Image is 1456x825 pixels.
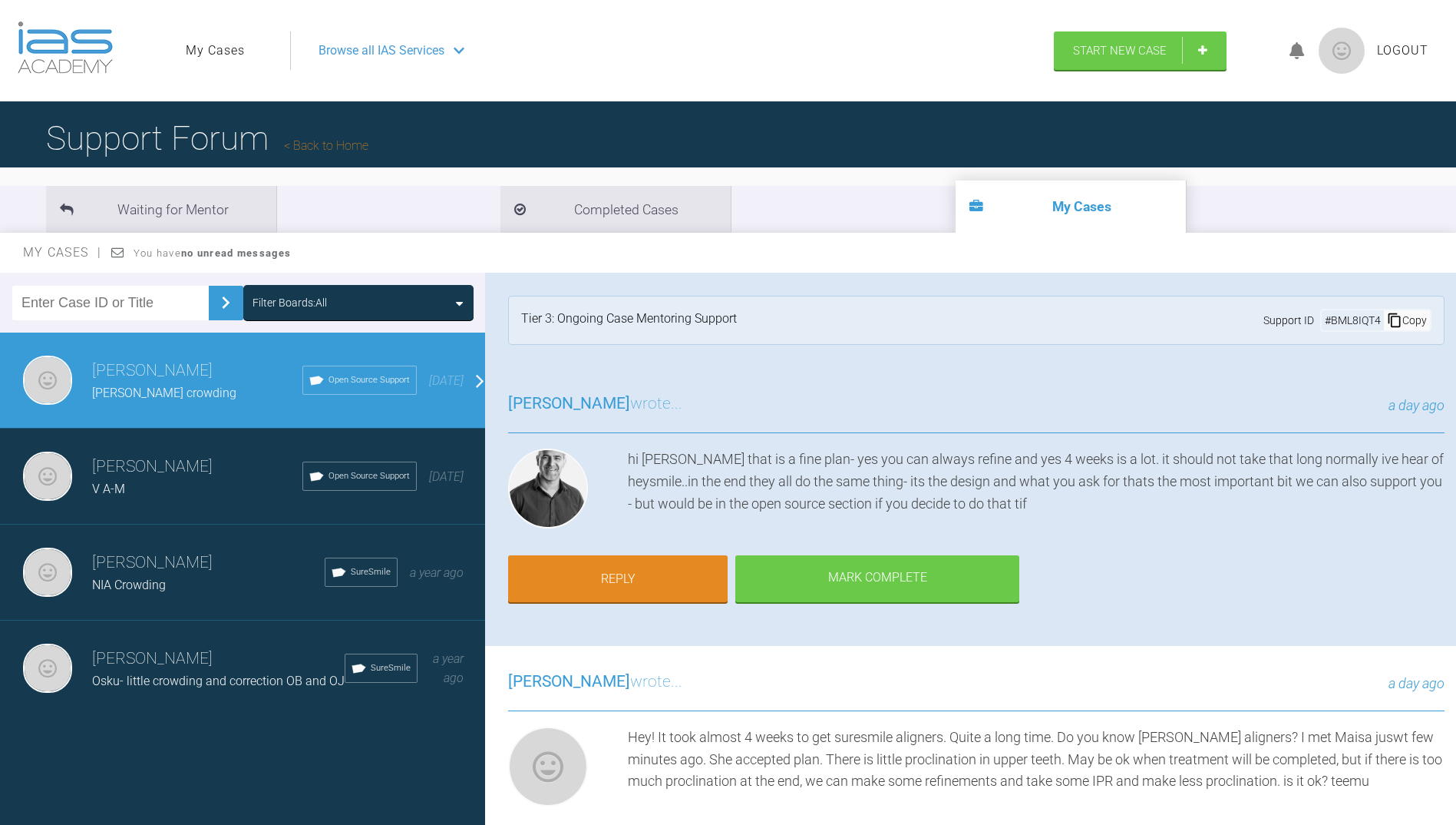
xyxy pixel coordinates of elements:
[1384,310,1430,330] div: Copy
[284,138,368,153] a: Back to Home
[1073,44,1167,58] span: Start New Case
[12,286,209,320] input: Enter Case ID or Title
[1322,312,1384,329] div: # BML8IQT4
[508,672,630,691] span: [PERSON_NAME]
[351,565,391,579] span: SureSmile
[92,358,302,384] h3: [PERSON_NAME]
[735,555,1019,603] div: Mark Complete
[1388,397,1444,413] span: a day ago
[500,186,731,233] li: Completed Cases
[92,386,236,400] span: [PERSON_NAME] crowding
[23,548,72,597] img: Teemu Savola
[329,469,410,483] span: Open Source Support
[23,644,72,693] img: Teemu Savola
[46,186,276,233] li: Waiting for Mentor
[18,22,113,74] img: logo-light.3e3ef733.png
[508,449,588,528] img: Tif Qureshi
[628,727,1444,813] div: Hey! It took almost 4 weeks to get suresmile aligners. Quite a long time. Do you know [PERSON_NAM...
[508,669,682,695] h3: wrote...
[433,651,464,686] span: a year ago
[1388,675,1444,691] span: a day ago
[92,646,345,672] h3: [PERSON_NAME]
[92,550,325,576] h3: [PERSON_NAME]
[253,294,327,311] div: Filter Boards: All
[508,727,588,807] img: Teemu Savola
[23,245,102,260] span: My Cases
[23,356,72,405] img: Teemu Savola
[92,578,166,592] span: NIA Crowding
[521,309,737,332] div: Tier 3: Ongoing Case Mentoring Support
[1319,28,1365,74] img: profile.png
[92,454,302,480] h3: [PERSON_NAME]
[429,373,464,388] span: [DATE]
[23,452,72,501] img: Teemu Savola
[1263,312,1314,329] span: Support ID
[429,469,464,484] span: [DATE]
[181,247,291,259] strong: no unread messages
[46,111,368,165] h1: Support Forum
[92,482,125,496] span: V A-M
[508,555,728,603] a: Reply
[1054,31,1227,70] a: Start New Case
[134,247,291,259] span: You have
[92,674,345,688] span: Osku- little crowding and correction OB and OJ
[956,181,1186,233] li: My Cases
[329,373,410,387] span: Open Source Support
[628,449,1444,535] div: hi [PERSON_NAME] that is a fine plan- yes you can always refine and yes 4 weeks is a lot. it shou...
[508,394,630,412] span: [PERSON_NAME]
[213,290,238,315] img: chevronRight.28bd32b0.svg
[319,41,444,61] span: Browse all IAS Services
[186,41,245,61] a: My Cases
[508,391,682,417] h3: wrote...
[410,565,464,580] span: a year ago
[1377,41,1428,61] a: Logout
[371,661,411,675] span: SureSmile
